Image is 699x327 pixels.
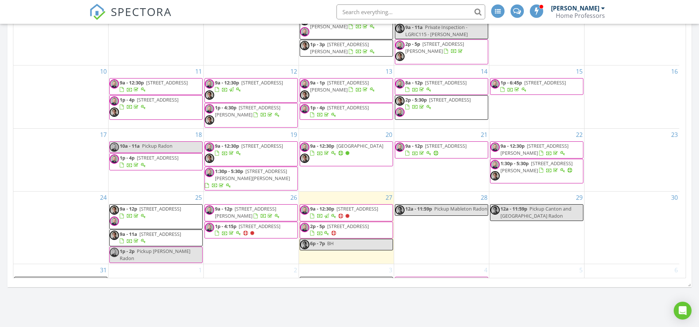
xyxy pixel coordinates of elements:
img: paulkirby.jpeg [110,231,119,240]
span: 1p - 4p [120,154,135,161]
td: Go to August 18, 2025 [109,129,204,192]
img: clarkjones.jpeg [205,79,214,89]
td: Go to August 21, 2025 [394,129,489,192]
td: Go to August 27, 2025 [299,192,394,264]
img: clarkjones.jpeg [300,142,309,152]
a: 1p - 4p [STREET_ADDRESS] [300,103,393,120]
a: 1:30p - 5:30p [STREET_ADDRESS][PERSON_NAME][PERSON_NAME] [204,167,298,191]
a: 1p - 3p [STREET_ADDRESS][PERSON_NAME] [300,40,393,57]
span: 9a - 12:30p [215,142,239,149]
span: 9a - 11a [120,231,137,237]
td: Go to August 12, 2025 [204,65,299,129]
a: 9a - 1p [STREET_ADDRESS][PERSON_NAME] [300,78,393,103]
img: clarkjones.jpeg [300,27,309,36]
img: paulkirby.jpeg [395,96,405,106]
input: Search everything... [336,4,485,19]
img: paulkirby.jpeg [300,154,309,163]
img: clarkjones.jpeg [110,248,119,257]
a: 9a - 12:30p [STREET_ADDRESS] [204,141,298,166]
a: 2p - 5:30p [STREET_ADDRESS] [405,96,471,110]
img: paulkirby.jpeg [110,108,119,117]
img: clarkjones.jpeg [110,96,119,106]
a: Go to August 31, 2025 [99,264,108,276]
a: Go to August 20, 2025 [384,129,394,141]
td: Go to September 2, 2025 [204,264,299,294]
a: 2p - 5:30p [STREET_ADDRESS] [395,95,488,120]
img: clarkjones.jpeg [205,205,214,215]
td: Go to August 29, 2025 [489,192,584,264]
td: Go to September 6, 2025 [584,264,679,294]
a: Go to August 12, 2025 [289,65,299,77]
a: 1p - 4:30p [STREET_ADDRESS][PERSON_NAME] [215,104,281,118]
img: clarkjones.jpeg [395,142,405,152]
span: [STREET_ADDRESS] [137,154,178,161]
td: Go to August 30, 2025 [584,192,679,264]
a: 1p - 4p [STREET_ADDRESS] [120,96,178,110]
a: Go to September 6, 2025 [673,264,679,276]
img: clarkjones.jpeg [205,168,214,177]
a: 9a - 12:30p [STREET_ADDRESS] [215,142,283,156]
span: [STREET_ADDRESS] [524,79,566,86]
span: 12a - 11:59p [405,205,432,212]
a: Go to September 3, 2025 [387,264,394,276]
a: 9a - 12p [STREET_ADDRESS][PERSON_NAME] [204,204,298,221]
a: Go to August 25, 2025 [194,192,203,203]
td: Go to August 14, 2025 [394,65,489,129]
span: [STREET_ADDRESS][PERSON_NAME] [310,41,369,55]
img: paulkirby.jpeg [300,41,309,50]
td: Go to August 17, 2025 [13,129,109,192]
img: clarkjones.jpeg [300,79,309,89]
span: [STREET_ADDRESS] [139,205,181,212]
span: Pickup Canton and [GEOGRAPHIC_DATA] Radon [500,205,571,219]
a: Go to August 16, 2025 [670,65,679,77]
div: Open Intercom Messenger [674,302,692,320]
span: [STREET_ADDRESS][PERSON_NAME] [310,79,369,93]
a: 9a - 12:30p [GEOGRAPHIC_DATA] [300,141,393,166]
a: Go to August 24, 2025 [99,192,108,203]
a: Go to September 4, 2025 [483,264,489,276]
div: Home Professors [556,12,605,19]
td: Go to August 31, 2025 [13,264,109,294]
img: clarkjones.jpeg [110,217,119,226]
img: paulkirby.jpeg [490,205,500,215]
span: [STREET_ADDRESS] [146,79,188,86]
span: 9a - 12:30p [500,142,525,149]
img: paulkirby.jpeg [205,154,214,163]
td: Go to August 11, 2025 [109,65,204,129]
span: 9a - 12p [120,205,137,212]
span: [STREET_ADDRESS] [327,223,369,230]
span: 1p - 4:30p [215,104,236,111]
a: 8a - 12p [STREET_ADDRESS] [405,79,467,93]
span: 8a - 12p [405,79,423,86]
a: 9a - 11a [STREET_ADDRESS] [120,231,181,244]
span: 9a - 12p [215,205,232,212]
td: Go to August 26, 2025 [204,192,299,264]
span: 1p - 4p [120,96,135,103]
a: 2p - 5p [STREET_ADDRESS] [310,223,369,237]
a: Go to August 21, 2025 [479,129,489,141]
a: 9a - 12:30p [STREET_ADDRESS] [215,79,283,93]
a: 9a - 12p [STREET_ADDRESS] [109,204,203,229]
span: 9a - 12:30p [215,79,239,86]
a: Go to August 29, 2025 [574,192,584,203]
img: paulkirby.jpeg [205,90,214,100]
a: 1p - 4p [STREET_ADDRESS] [109,95,203,120]
a: Go to August 28, 2025 [479,192,489,203]
a: Go to August 18, 2025 [194,129,203,141]
span: 12a - 11:59p [500,205,527,212]
a: Go to August 27, 2025 [384,192,394,203]
a: 9a - 1p [STREET_ADDRESS][PERSON_NAME] [310,79,376,93]
a: 9a - 12:30p [STREET_ADDRESS] [109,78,203,95]
a: 1:30p - 5:30p [STREET_ADDRESS][PERSON_NAME] [490,159,583,183]
td: Go to August 10, 2025 [13,65,109,129]
a: 1p - 4p [STREET_ADDRESS][PERSON_NAME] [300,15,393,39]
a: 9a - 12:30p [STREET_ADDRESS] [300,204,393,221]
a: 1p - 6:45p [STREET_ADDRESS] [500,79,566,93]
span: [STREET_ADDRESS] [139,231,181,237]
a: Go to August 17, 2025 [99,129,108,141]
img: clarkjones.jpeg [490,142,500,152]
span: 9a - 12:30p [310,205,334,212]
td: Go to August 23, 2025 [584,129,679,192]
img: clarkjones.jpeg [490,160,500,169]
a: 1p - 4p [STREET_ADDRESS] [120,154,178,168]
